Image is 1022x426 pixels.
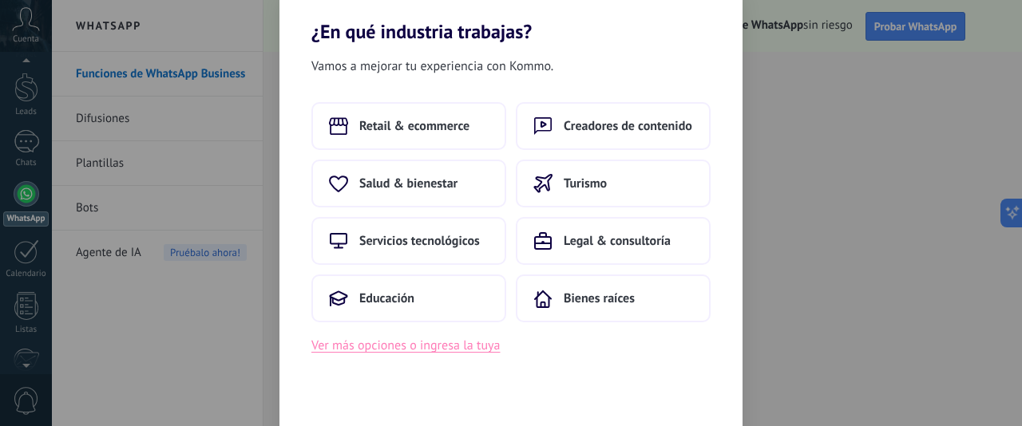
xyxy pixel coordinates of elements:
span: Servicios tecnológicos [359,233,480,249]
button: Turismo [516,160,711,207]
button: Legal & consultoría [516,217,711,265]
span: Educación [359,290,414,306]
span: Salud & bienestar [359,176,458,191]
span: Turismo [564,176,607,191]
span: Vamos a mejorar tu experiencia con Kommo. [311,56,553,77]
span: Bienes raíces [564,290,635,306]
span: Creadores de contenido [564,118,692,134]
span: Retail & ecommerce [359,118,469,134]
button: Servicios tecnológicos [311,217,506,265]
span: Legal & consultoría [564,233,671,249]
button: Ver más opciones o ingresa la tuya [311,335,500,356]
button: Retail & ecommerce [311,102,506,150]
button: Creadores de contenido [516,102,711,150]
button: Educación [311,274,506,322]
button: Salud & bienestar [311,160,506,207]
button: Bienes raíces [516,274,711,322]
